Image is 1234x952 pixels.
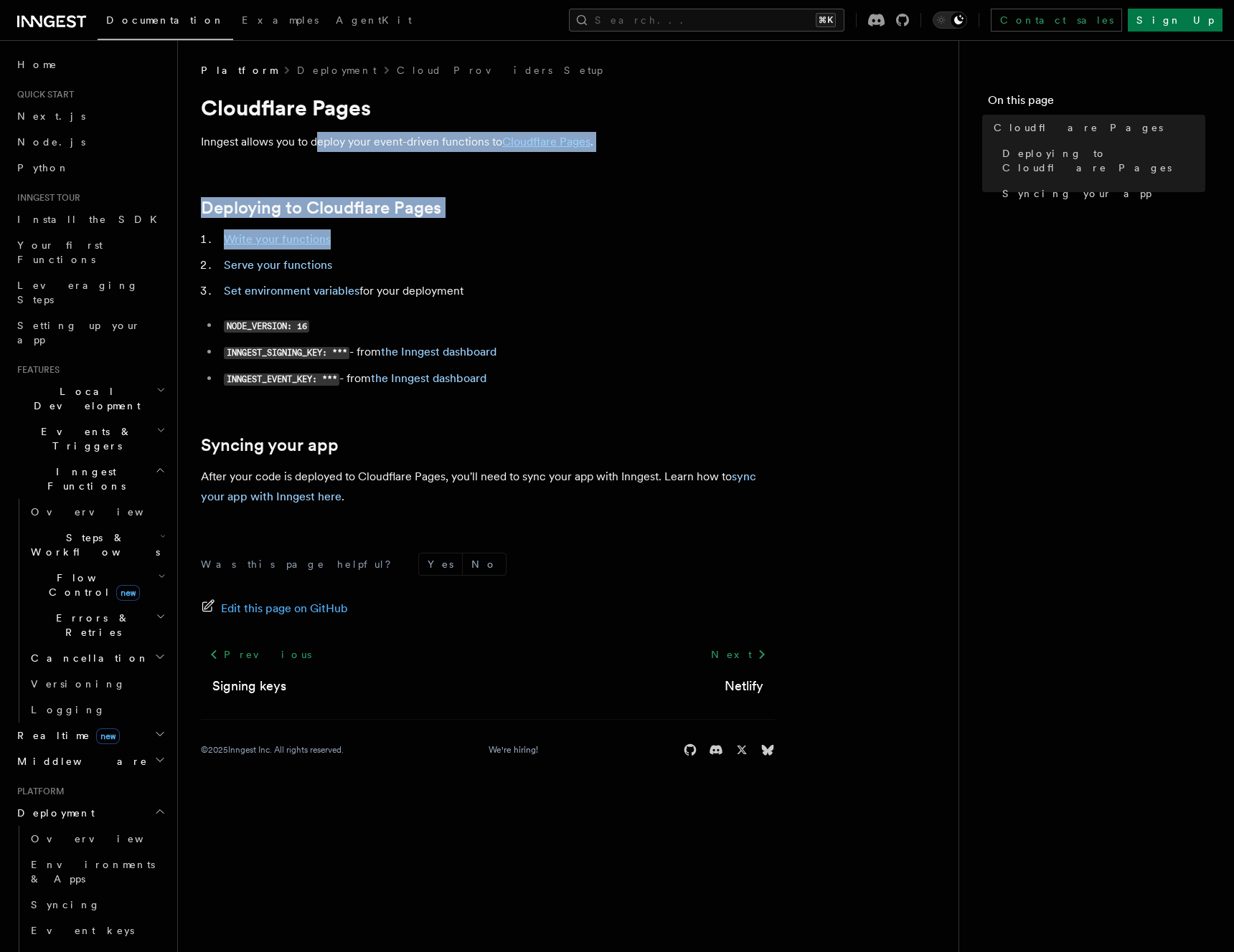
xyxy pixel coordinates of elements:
[31,859,155,885] span: Environments & Apps
[25,571,158,599] span: Flow Control
[201,63,277,77] span: Platform
[725,676,763,696] a: Netlify
[11,313,169,353] a: Setting up your app
[11,155,169,181] a: Python
[933,11,967,29] button: Toggle dark mode
[11,728,120,743] span: Realtime
[11,384,156,413] span: Local Development
[212,676,286,696] a: Signing keys
[327,4,420,39] a: AgentKit
[17,239,103,265] span: Your first Functions
[381,345,496,358] a: the Inngest dashboard
[11,232,169,272] a: Your first Functions
[11,806,95,820] span: Deployment
[11,786,65,797] span: Platform
[201,744,344,756] div: © 2025 Inngest Inc. All rights reserved.
[11,52,169,77] a: Home
[502,135,590,148] a: Cloudflare Pages
[201,198,441,218] a: Deploying to Cloudflare Pages
[25,499,169,525] a: Overview
[463,553,506,575] button: No
[220,281,775,301] li: for your deployment
[11,129,169,155] a: Node.js
[997,181,1205,206] a: Syncing your app
[17,136,85,148] span: Node.js
[25,697,169,723] a: Logging
[397,63,603,77] a: Cloud Providers Setup
[11,754,148,768] span: Middleware
[11,424,156,453] span: Events & Triggers
[11,723,169,748] button: Realtimenew
[991,9,1122,32] a: Contact sales
[25,826,169,852] a: Overview
[25,651,149,665] span: Cancellation
[25,671,169,697] a: Versioning
[25,605,169,645] button: Errors & Retries
[31,899,100,910] span: Syncing
[17,162,70,173] span: Python
[297,63,377,77] a: Deployment
[25,892,169,918] a: Syncing
[220,342,775,363] li: - from
[371,371,486,385] a: the Inngest dashboard
[11,364,60,376] span: Features
[25,530,160,559] span: Steps & Workflows
[1002,186,1151,201] span: Syncing your app
[17,214,166,225] span: Install the SDK
[702,642,775,667] a: Next
[31,833,179,844] span: Overview
[11,89,74,100] span: Quick start
[11,459,169,499] button: Inngest Functions
[1128,9,1223,32] a: Sign Up
[221,599,348,619] span: Edit this page on GitHub
[17,57,57,72] span: Home
[17,320,141,346] span: Setting up your app
[96,728,120,744] span: new
[489,744,538,756] a: We're hiring!
[11,465,155,493] span: Inngest Functions
[988,115,1205,141] a: Cloudflare Pages
[17,110,85,122] span: Next.js
[988,92,1205,115] h4: On this page
[336,14,412,26] span: AgentKit
[106,14,225,26] span: Documentation
[11,103,169,129] a: Next.js
[201,95,775,120] h1: Cloudflare Pages
[816,13,836,27] kbd: ⌘K
[224,347,349,359] code: INNGEST_SIGNING_KEY: ***
[201,132,775,152] p: Inngest allows you to deploy your event-driven functions to .
[25,645,169,671] button: Cancellation
[224,373,339,386] code: INNGEST_EVENT_KEY: ***
[25,565,169,605] button: Flow Controlnew
[242,14,319,26] span: Examples
[201,467,775,507] p: After your code is deployed to Cloudflare Pages, you'll need to sync your app with Inngest. Learn...
[31,925,134,936] span: Event keys
[1002,146,1205,175] span: Deploying to Cloudflare Pages
[25,918,169,943] a: Event keys
[224,284,359,297] a: Set environment variables
[419,553,462,575] button: Yes
[11,419,169,459] button: Events & Triggers
[11,192,80,204] span: Inngest tour
[31,704,105,715] span: Logging
[31,506,179,518] span: Overview
[11,800,169,826] button: Deployment
[224,258,332,272] a: Serve your functions
[201,435,339,455] a: Syncing your app
[997,141,1205,181] a: Deploying to Cloudflare Pages
[25,611,156,639] span: Errors & Retries
[201,642,319,667] a: Previous
[25,852,169,892] a: Environments & Apps
[201,599,348,619] a: Edit this page on GitHub
[11,272,169,313] a: Leveraging Steps
[11,499,169,723] div: Inngest Functions
[994,120,1163,135] span: Cloudflare Pages
[98,4,233,40] a: Documentation
[11,206,169,232] a: Install the SDK
[11,748,169,774] button: Middleware
[220,368,775,389] li: - from
[31,678,126,690] span: Versioning
[233,4,327,39] a: Examples
[17,280,138,305] span: Leveraging Steps
[569,9,844,32] button: Search...⌘K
